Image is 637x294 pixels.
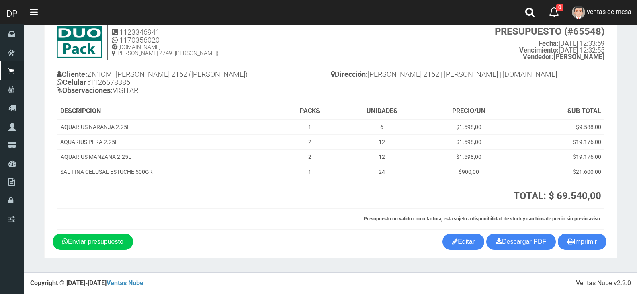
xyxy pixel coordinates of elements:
b: Dirección: [331,70,368,78]
td: 2 [280,134,340,149]
h4: [PERSON_NAME] 2162 | [PERSON_NAME] | [DOMAIN_NAME] [331,68,605,82]
td: $21.600,00 [514,164,604,179]
strong: Presupuesto no valido como factura, esta sujeto a disponibilidad de stock y cambios de precio sin... [364,216,601,222]
th: DESCRIPCION [57,103,280,119]
button: Imprimir [558,234,606,250]
img: 9k= [57,26,102,58]
b: Observaciones: [57,86,113,95]
small: [DATE] 12:33:59 [DATE] 12:32:55 [495,26,604,61]
td: 6 [340,119,424,135]
td: $1.598,00 [424,119,514,135]
b: Cliente: [57,70,87,78]
td: 12 [340,149,424,164]
td: AQUARIUS MANZANA 2.25L [57,149,280,164]
td: 2 [280,149,340,164]
td: $9.588,00 [514,119,604,135]
img: User Image [572,6,585,19]
td: $19.176,00 [514,134,604,149]
td: $1.598,00 [424,134,514,149]
a: Ventas Nube [107,279,143,287]
span: 0 [556,4,563,11]
td: AQUARIUS NARANJA 2.25L [57,119,280,135]
th: PRECIO/UN [424,103,514,119]
td: 24 [340,164,424,179]
strong: Copyright © [DATE]-[DATE] [30,279,143,287]
div: Ventas Nube v2.2.0 [576,279,631,288]
strong: Vendedor: [523,53,553,61]
td: 1 [280,119,340,135]
strong: Vencimiento: [519,47,559,54]
h5: [DOMAIN_NAME] [PERSON_NAME] 2749 ([PERSON_NAME]) [112,44,219,57]
td: 1 [280,164,340,179]
a: Editar [442,234,484,250]
h4: 1123346941 1170356020 [112,28,219,44]
td: $900,00 [424,164,514,179]
td: 12 [340,134,424,149]
td: AQUARIUS PERA 2.25L [57,134,280,149]
th: PACKS [280,103,340,119]
a: Descargar PDF [486,234,556,250]
td: $19.176,00 [514,149,604,164]
td: SAL FINA CELUSAL ESTUCHE 500GR [57,164,280,179]
strong: TOTAL: $ 69.540,00 [514,190,601,201]
strong: Fecha: [539,40,559,47]
a: Enviar presupuesto [53,234,133,250]
th: SUB TOTAL [514,103,604,119]
b: Celular : [57,78,90,86]
b: [PERSON_NAME] [523,53,604,61]
span: Enviar presupuesto [68,238,123,245]
span: ventas de mesa [587,8,631,16]
td: $1.598,00 [424,149,514,164]
th: UNIDADES [340,103,424,119]
strong: PRESUPUESTO (#65548) [495,26,604,37]
h4: ZN1CMI [PERSON_NAME] 2162 ([PERSON_NAME]) 1126578386 VISITAR [57,68,331,98]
